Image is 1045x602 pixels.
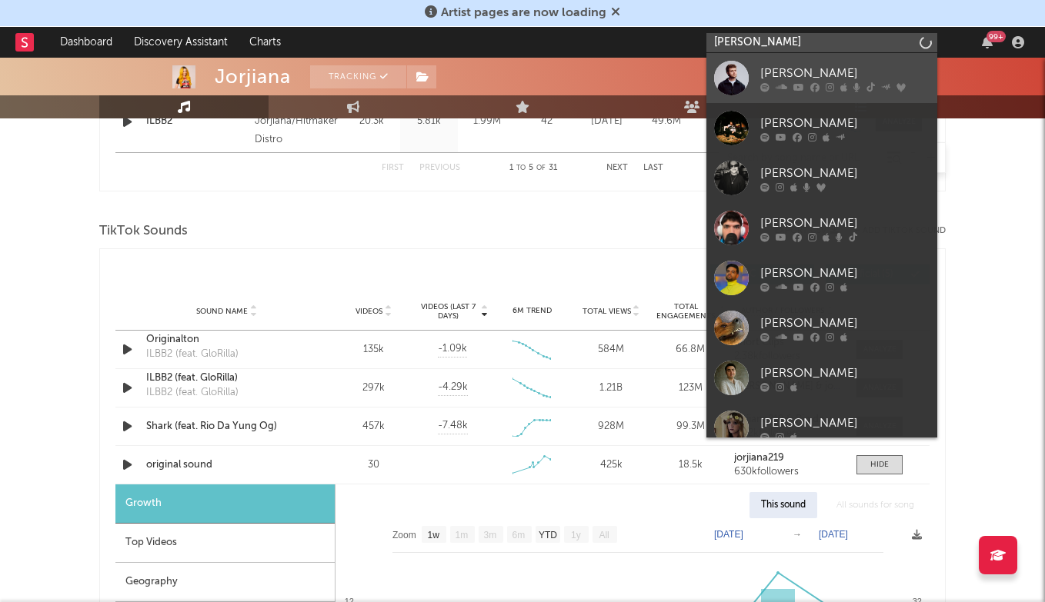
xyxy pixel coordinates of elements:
[706,303,937,353] a: [PERSON_NAME]
[123,27,239,58] a: Discovery Assistant
[760,64,930,82] div: [PERSON_NAME]
[706,203,937,253] a: [PERSON_NAME]
[760,164,930,182] div: [PERSON_NAME]
[706,403,937,453] a: [PERSON_NAME]
[655,457,726,473] div: 18.5k
[146,371,307,386] a: ILBB2 (feat. GloRilla)
[825,492,926,518] div: All sounds for song
[115,484,335,524] div: Growth
[146,347,239,362] div: ILBB2 (feat. GloRilla)
[462,114,512,129] div: 1.99M
[146,114,247,129] a: ILBB2
[760,214,930,232] div: [PERSON_NAME]
[404,114,454,129] div: 5.81k
[215,65,291,88] div: Jorjiana
[428,530,440,540] text: 1w
[99,222,188,241] span: TikTok Sounds
[655,302,717,321] span: Total Engagements
[146,457,307,473] a: original sound
[581,114,633,129] div: [DATE]
[706,53,937,103] a: [PERSON_NAME]
[987,31,1006,42] div: 99 +
[760,264,930,282] div: [PERSON_NAME]
[539,530,557,540] text: YTD
[512,530,526,540] text: 6m
[599,530,609,540] text: All
[706,103,937,153] a: [PERSON_NAME]
[706,153,937,203] a: [PERSON_NAME]
[576,381,647,396] div: 1.21B
[734,453,841,464] a: jorjiana219
[655,419,726,434] div: 99.3M
[49,27,123,58] a: Dashboard
[456,530,469,540] text: 1m
[239,27,292,58] a: Charts
[982,36,993,48] button: 99+
[196,307,248,316] span: Sound Name
[793,529,802,540] text: →
[310,65,406,88] button: Tracking
[760,114,930,132] div: [PERSON_NAME]
[699,114,751,129] div: 657k
[441,7,606,19] span: Artist pages are now loading
[576,457,647,473] div: 425k
[519,114,573,129] div: 42
[583,307,631,316] span: Total Views
[760,314,930,332] div: [PERSON_NAME]
[484,530,497,540] text: 3m
[338,419,409,434] div: 457k
[438,418,468,434] span: -7.48k
[438,341,467,357] span: -1.09k
[255,94,339,149] div: 2024 Jorjiana/Hitmaker Distro
[146,332,307,348] a: Originalton
[146,385,239,401] div: ILBB2 (feat. GloRilla)
[146,419,307,434] a: Shark (feat. Rio Da Yung Og)
[640,114,692,129] div: 49.6M
[760,364,930,382] div: [PERSON_NAME]
[706,33,937,52] input: Search for artists
[655,381,726,396] div: 123M
[496,305,568,317] div: 6M Trend
[346,114,396,129] div: 20.3k
[576,419,647,434] div: 928M
[576,342,647,358] div: 584M
[356,307,382,316] span: Videos
[571,530,581,540] text: 1y
[655,342,726,358] div: 66.8M
[338,457,409,473] div: 30
[338,342,409,358] div: 135k
[417,302,479,321] span: Videos (last 7 days)
[706,253,937,303] a: [PERSON_NAME]
[714,529,743,540] text: [DATE]
[734,467,841,477] div: 630k followers
[115,524,335,563] div: Top Videos
[706,353,937,403] a: [PERSON_NAME]
[611,7,620,19] span: Dismiss
[734,453,784,463] strong: jorjiana219
[338,381,409,396] div: 297k
[392,530,416,540] text: Zoom
[819,529,848,540] text: [DATE]
[760,414,930,432] div: [PERSON_NAME]
[115,563,335,602] div: Geography
[750,492,817,518] div: This sound
[438,380,468,395] span: -4.29k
